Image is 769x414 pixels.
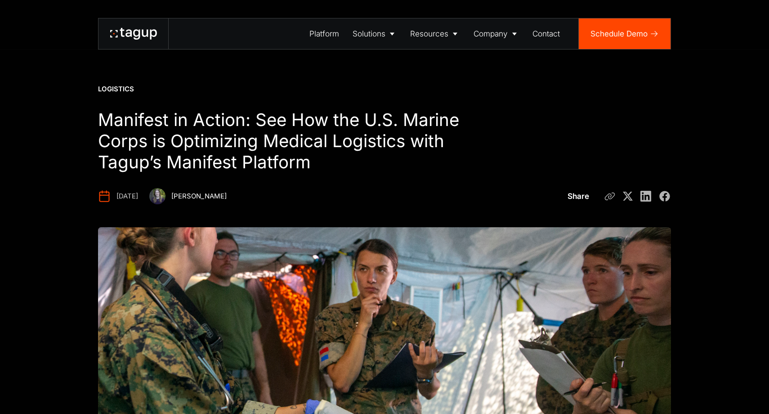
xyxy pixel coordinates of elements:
[346,18,404,49] a: Solutions
[353,28,385,40] div: Solutions
[403,18,467,49] a: Resources
[526,18,567,49] a: Contact
[149,188,165,204] img: Nicole Laskowski
[590,28,648,40] div: Schedule Demo
[568,190,589,202] div: Share
[474,28,508,40] div: Company
[171,192,227,201] div: [PERSON_NAME]
[303,18,346,49] a: Platform
[98,109,480,173] h1: Manifest in Action: See How the U.S. Marine Corps is Optimizing Medical Logistics with Tagup’s Ma...
[410,28,448,40] div: Resources
[309,28,339,40] div: Platform
[116,192,138,201] div: [DATE]
[532,28,560,40] div: Contact
[467,18,526,49] a: Company
[98,85,134,94] div: Logistics
[579,18,671,49] a: Schedule Demo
